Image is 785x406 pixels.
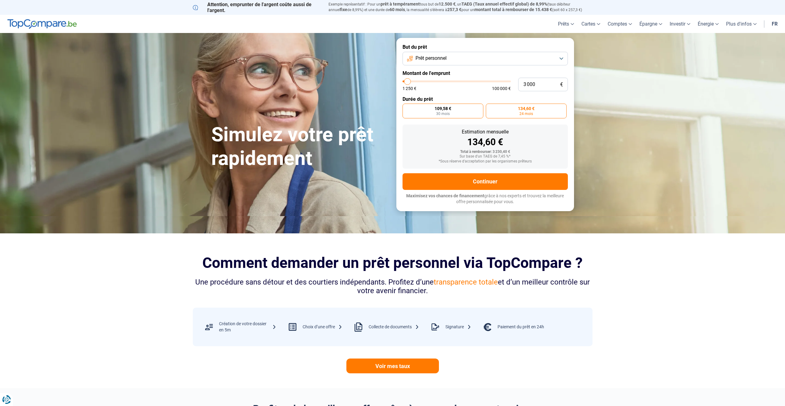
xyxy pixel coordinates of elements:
[768,15,781,33] a: fr
[519,112,533,116] span: 24 mois
[415,55,447,62] span: Prêt personnel
[403,52,568,65] button: Prêt personnel
[435,106,451,111] span: 109,58 €
[498,324,544,330] div: Paiement du prêt en 24h
[346,359,439,373] a: Voir mes taux
[193,2,321,13] p: Attention, emprunter de l'argent coûte aussi de l'argent.
[407,150,563,154] div: Total à rembourser: 3 230,40 €
[407,137,563,147] div: 134,60 €
[407,159,563,164] div: *Sous réserve d'acceptation par les organismes prêteurs
[403,193,568,205] p: grâce à nos experts et trouvez la meilleure offre personnalisée pour vous.
[406,193,484,198] span: Maximisez vos chances de financement
[403,44,568,50] label: But du prêt
[381,2,420,6] span: prêt à tempérament
[390,7,405,12] span: 60 mois
[407,154,563,159] div: Sur base d'un TAEG de 7,45 %*
[434,278,498,286] span: transparence totale
[211,123,389,170] h1: Simulez votre prêt rapidement
[439,2,456,6] span: 12.500 €
[193,278,593,296] div: Une procédure sans détour et des courtiers indépendants. Profitez d’une et d’un meilleur contrôle...
[328,2,593,13] p: Exemple représentatif : Pour un tous but de , un (taux débiteur annuel de 8,99%) et une durée de ...
[403,86,416,91] span: 1 250 €
[554,15,578,33] a: Prêts
[403,96,568,102] label: Durée du prêt
[445,324,471,330] div: Signature
[578,15,604,33] a: Cartes
[722,15,760,33] a: Plus d'infos
[303,324,342,330] div: Choix d’une offre
[666,15,694,33] a: Investir
[403,70,568,76] label: Montant de l'emprunt
[219,321,276,333] div: Création de votre dossier en 5m
[340,7,347,12] span: fixe
[560,82,563,87] span: €
[492,86,511,91] span: 100 000 €
[636,15,666,33] a: Épargne
[474,7,552,12] span: montant total à rembourser de 15.438 €
[604,15,636,33] a: Comptes
[407,129,563,134] div: Estimation mensuelle
[436,112,450,116] span: 30 mois
[694,15,722,33] a: Énergie
[7,19,77,29] img: TopCompare
[447,7,461,12] span: 257,3 €
[403,173,568,190] button: Continuer
[369,324,419,330] div: Collecte de documents
[193,254,593,271] h2: Comment demander un prêt personnel via TopCompare ?
[518,106,535,111] span: 134,60 €
[461,2,547,6] span: TAEG (Taux annuel effectif global) de 8,99%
